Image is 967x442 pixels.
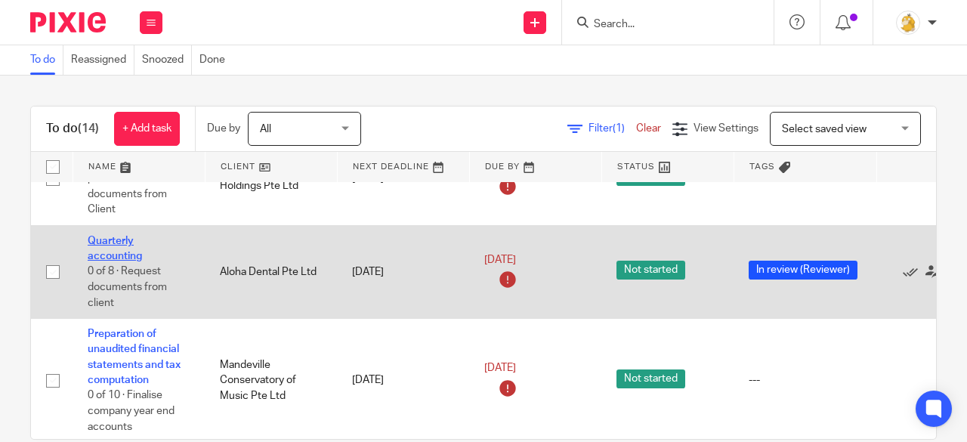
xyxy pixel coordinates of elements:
span: 0 of 10 · Finalise company year end accounts [88,391,175,432]
span: Not started [616,261,685,280]
p: Due by [207,121,240,136]
input: Search [592,18,728,32]
span: Select saved view [782,124,867,134]
td: [DATE] [337,225,469,318]
span: Not started [616,369,685,388]
a: + Add task [114,112,180,146]
span: (14) [78,122,99,134]
span: [DATE] [484,255,516,265]
img: Pixie [30,12,106,32]
span: View Settings [694,123,758,134]
a: Reassigned [71,45,134,75]
a: Mark as done [903,264,925,280]
div: --- [749,372,861,388]
a: Clear [636,123,661,134]
span: All [260,124,271,134]
h1: To do [46,121,99,137]
a: Preparation of unaudited financial statements and tax computation [88,329,181,385]
span: [DATE] [484,363,516,374]
span: In review (Reviewer) [749,261,857,280]
a: To do [30,45,63,75]
a: Quarterly accounting [88,236,142,261]
span: Filter [589,123,636,134]
a: Snoozed [142,45,192,75]
span: Tags [749,162,775,171]
td: Aloha Dental Pte Ltd [205,225,337,318]
span: (1) [613,123,625,134]
img: MicrosoftTeams-image.png [896,11,920,35]
a: Done [199,45,233,75]
span: 0 of 8 · Request documents from client [88,267,167,308]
